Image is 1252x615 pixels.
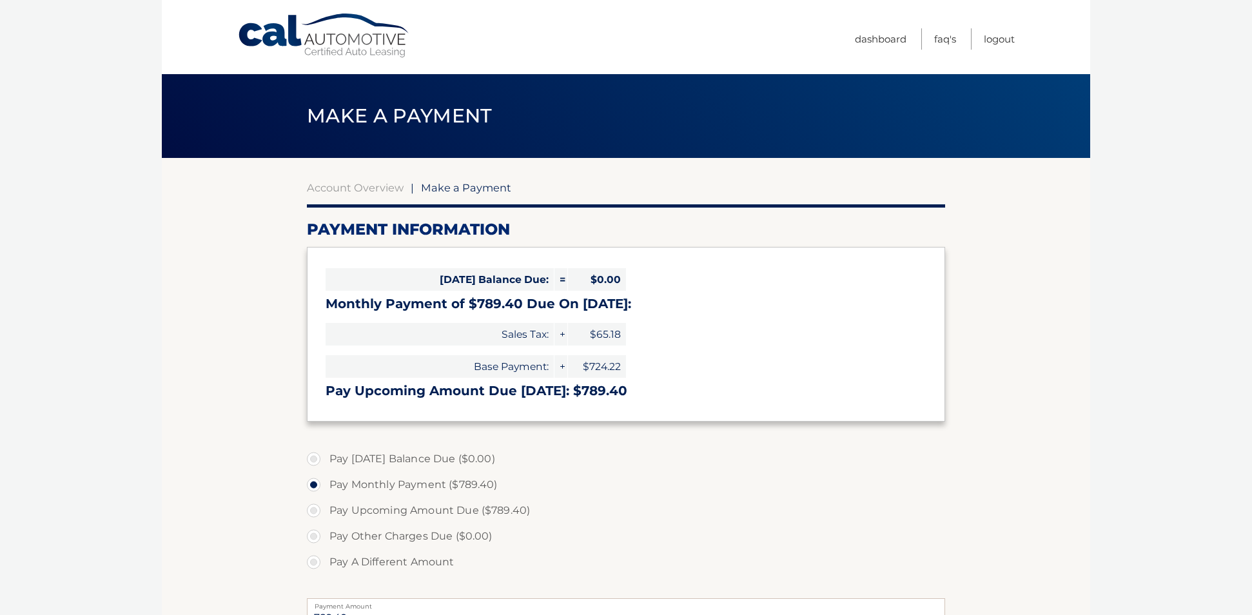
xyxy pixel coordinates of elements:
label: Pay A Different Amount [307,549,945,575]
span: Make a Payment [421,181,511,194]
a: Dashboard [855,28,906,50]
span: Make a Payment [307,104,492,128]
h2: Payment Information [307,220,945,239]
span: Sales Tax: [326,323,554,346]
label: Pay Other Charges Due ($0.00) [307,523,945,549]
a: Logout [984,28,1015,50]
span: $724.22 [568,355,626,378]
span: + [554,355,567,378]
span: $65.18 [568,323,626,346]
span: + [554,323,567,346]
label: Pay [DATE] Balance Due ($0.00) [307,446,945,472]
a: FAQ's [934,28,956,50]
label: Pay Monthly Payment ($789.40) [307,472,945,498]
label: Payment Amount [307,598,945,609]
span: [DATE] Balance Due: [326,268,554,291]
h3: Pay Upcoming Amount Due [DATE]: $789.40 [326,383,926,399]
span: | [411,181,414,194]
span: = [554,268,567,291]
h3: Monthly Payment of $789.40 Due On [DATE]: [326,296,926,312]
a: Cal Automotive [237,13,411,59]
label: Pay Upcoming Amount Due ($789.40) [307,498,945,523]
span: $0.00 [568,268,626,291]
a: Account Overview [307,181,404,194]
span: Base Payment: [326,355,554,378]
